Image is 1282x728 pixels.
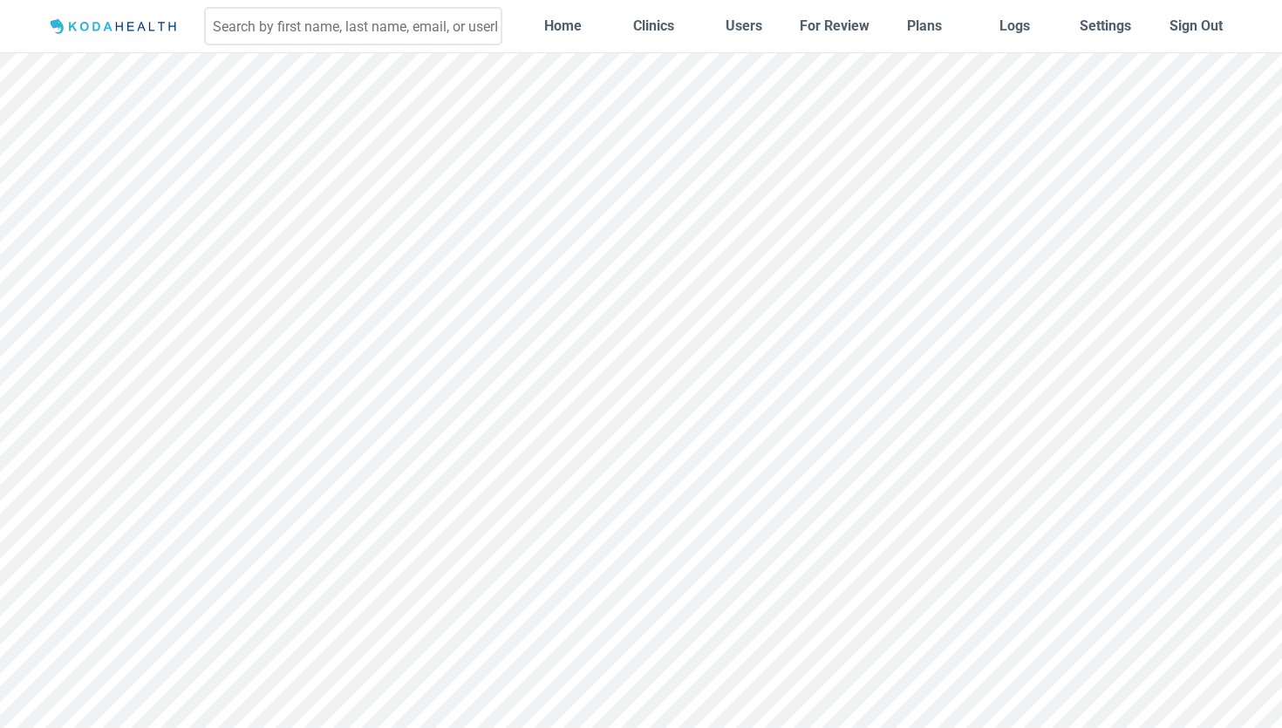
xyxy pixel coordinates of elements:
[522,4,605,47] a: Home
[702,4,786,47] a: Users
[1154,4,1238,47] button: Sign Out
[612,4,696,47] a: Clinics
[973,4,1057,47] a: Logs
[883,4,967,47] a: Plans
[793,4,876,47] a: For Review
[44,16,185,37] img: Logo
[1064,4,1148,47] a: Settings
[204,7,502,45] input: Search by first name, last name, email, or userId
